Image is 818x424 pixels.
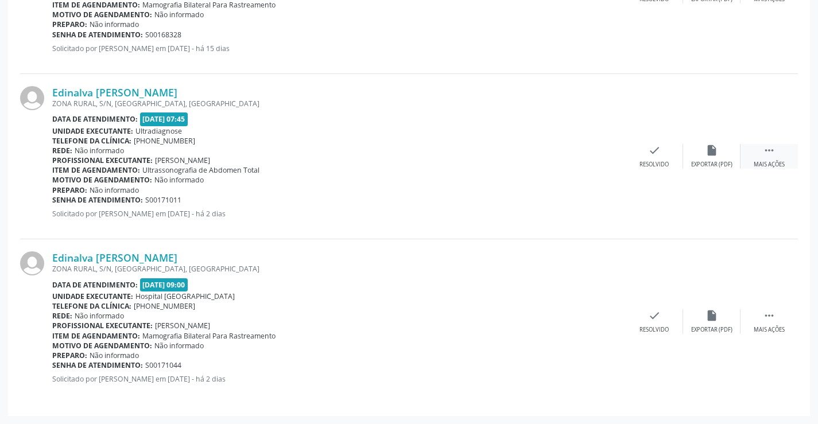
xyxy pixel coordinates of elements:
[142,331,276,341] span: Mamografia Bilateral Para Rastreamento
[90,351,139,360] span: Não informado
[52,311,72,321] b: Rede:
[155,321,210,330] span: [PERSON_NAME]
[52,351,87,360] b: Preparo:
[691,326,732,334] div: Exportar (PDF)
[135,126,182,136] span: Ultradiagnose
[52,146,72,155] b: Rede:
[52,185,87,195] b: Preparo:
[52,331,140,341] b: Item de agendamento:
[145,360,181,370] span: S00171044
[20,86,44,110] img: img
[763,144,776,157] i: 
[90,185,139,195] span: Não informado
[145,195,181,205] span: S00171011
[134,301,195,311] span: [PHONE_NUMBER]
[52,321,153,330] b: Profissional executante:
[154,10,204,20] span: Não informado
[155,155,210,165] span: [PERSON_NAME]
[52,280,138,290] b: Data de atendimento:
[142,165,259,175] span: Ultrassonografia de Abdomen Total
[52,114,138,124] b: Data de atendimento:
[52,301,131,311] b: Telefone da clínica:
[52,360,143,370] b: Senha de atendimento:
[75,311,124,321] span: Não informado
[20,251,44,275] img: img
[52,20,87,29] b: Preparo:
[154,341,204,351] span: Não informado
[763,309,776,322] i: 
[52,155,153,165] b: Profissional executante:
[52,209,626,219] p: Solicitado por [PERSON_NAME] em [DATE] - há 2 dias
[705,309,718,322] i: insert_drive_file
[52,126,133,136] b: Unidade executante:
[52,165,140,175] b: Item de agendamento:
[52,374,626,384] p: Solicitado por [PERSON_NAME] em [DATE] - há 2 dias
[52,341,152,351] b: Motivo de agendamento:
[52,291,133,301] b: Unidade executante:
[52,86,177,99] a: Edinalva [PERSON_NAME]
[705,144,718,157] i: insert_drive_file
[52,264,626,274] div: ZONA RURAL, S/N, [GEOGRAPHIC_DATA], [GEOGRAPHIC_DATA]
[145,30,181,40] span: S00168328
[639,326,669,334] div: Resolvido
[754,326,785,334] div: Mais ações
[75,146,124,155] span: Não informado
[140,278,188,291] span: [DATE] 09:00
[52,99,626,108] div: ZONA RURAL, S/N, [GEOGRAPHIC_DATA], [GEOGRAPHIC_DATA]
[154,175,204,185] span: Não informado
[52,195,143,205] b: Senha de atendimento:
[52,30,143,40] b: Senha de atendimento:
[135,291,235,301] span: Hospital [GEOGRAPHIC_DATA]
[648,144,661,157] i: check
[52,175,152,185] b: Motivo de agendamento:
[52,136,131,146] b: Telefone da clínica:
[639,161,669,169] div: Resolvido
[140,112,188,126] span: [DATE] 07:45
[134,136,195,146] span: [PHONE_NUMBER]
[648,309,661,322] i: check
[754,161,785,169] div: Mais ações
[691,161,732,169] div: Exportar (PDF)
[52,44,626,53] p: Solicitado por [PERSON_NAME] em [DATE] - há 15 dias
[52,10,152,20] b: Motivo de agendamento:
[52,251,177,264] a: Edinalva [PERSON_NAME]
[90,20,139,29] span: Não informado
